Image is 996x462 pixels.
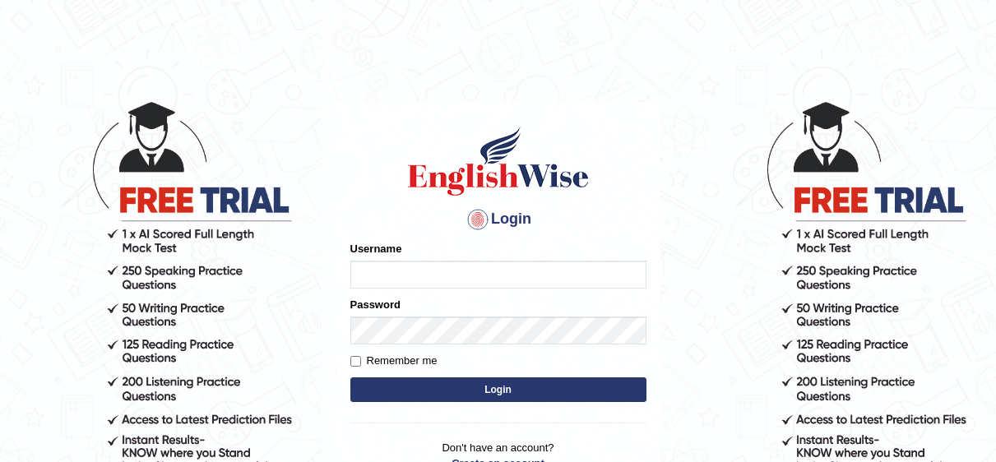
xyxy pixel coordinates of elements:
[350,377,646,402] button: Login
[350,356,361,367] input: Remember me
[350,297,401,312] label: Password
[350,241,402,256] label: Username
[405,124,592,198] img: Logo of English Wise sign in for intelligent practice with AI
[350,206,646,233] h4: Login
[350,353,438,369] label: Remember me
